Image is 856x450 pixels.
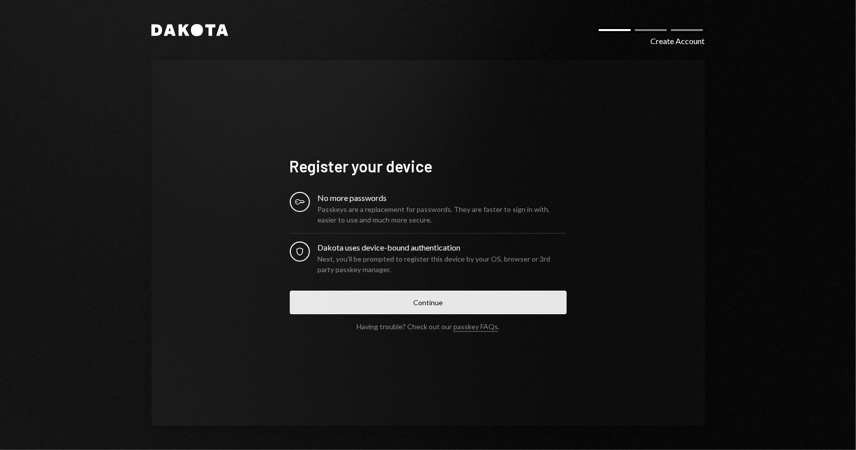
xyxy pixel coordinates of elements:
[453,322,498,332] a: passkey FAQs
[318,242,567,254] div: Dakota uses device-bound authentication
[357,322,499,331] div: Having trouble? Check out our .
[651,35,705,47] div: Create Account
[318,254,567,275] div: Next, you’ll be prompted to register this device by your OS, browser or 3rd party passkey manager.
[290,156,567,176] h1: Register your device
[318,192,567,204] div: No more passwords
[318,204,567,225] div: Passkeys are a replacement for passwords. They are faster to sign in with, easier to use and much...
[290,291,567,314] button: Continue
